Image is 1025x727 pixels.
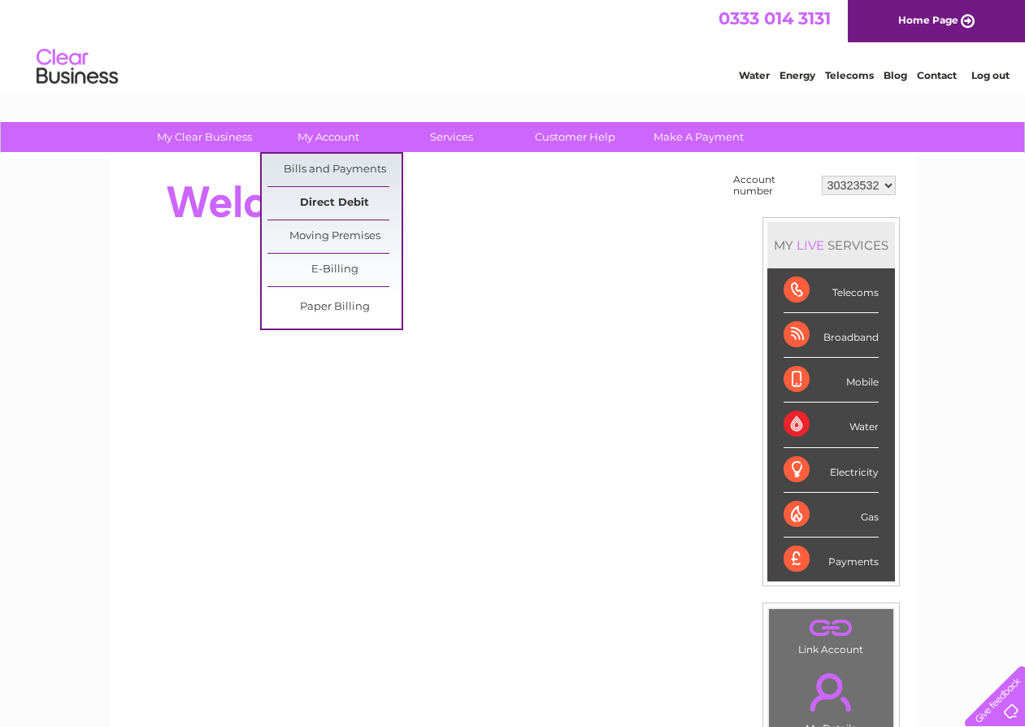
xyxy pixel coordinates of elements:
[261,122,395,152] a: My Account
[784,493,879,538] div: Gas
[267,291,402,324] a: Paper Billing
[267,254,402,286] a: E-Billing
[780,69,815,81] a: Energy
[36,42,119,92] img: logo.png
[729,170,818,201] td: Account number
[971,69,1010,81] a: Log out
[267,187,402,220] a: Direct Debit
[784,313,879,358] div: Broadband
[784,403,879,447] div: Water
[784,268,879,313] div: Telecoms
[267,220,402,253] a: Moving Premises
[825,69,874,81] a: Telecoms
[508,122,642,152] a: Customer Help
[793,237,827,253] div: LIVE
[917,69,957,81] a: Contact
[137,122,271,152] a: My Clear Business
[884,69,907,81] a: Blog
[739,69,770,81] a: Water
[784,538,879,581] div: Payments
[784,448,879,493] div: Electricity
[267,154,402,186] a: Bills and Payments
[773,664,889,720] a: .
[384,122,519,152] a: Services
[768,608,894,660] td: Link Account
[129,9,897,79] div: Clear Business is a trading name of Verastar Limited (registered in [GEOGRAPHIC_DATA] No. 3667643...
[784,358,879,403] div: Mobile
[773,613,889,642] a: .
[767,222,895,268] div: MY SERVICES
[632,122,766,152] a: Make A Payment
[719,8,831,28] a: 0333 014 3131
